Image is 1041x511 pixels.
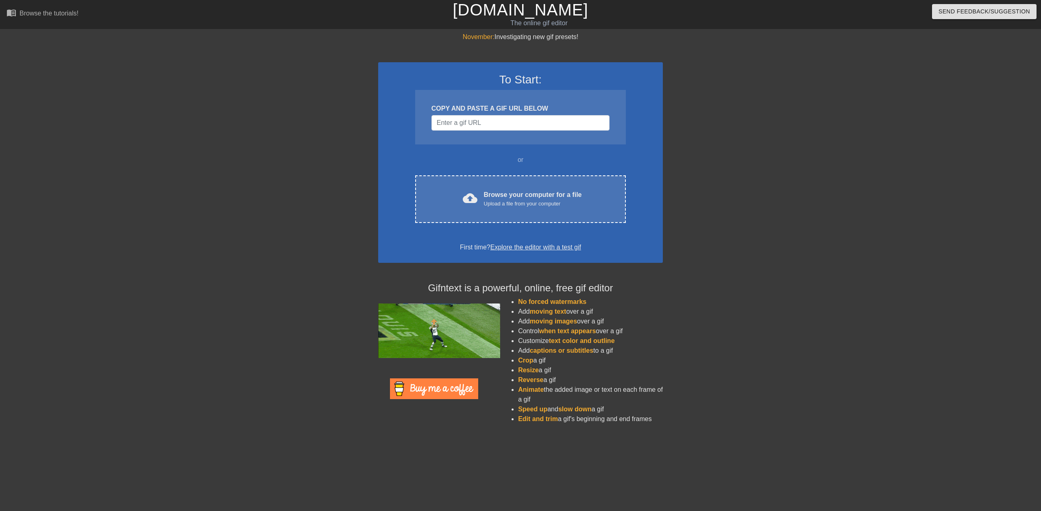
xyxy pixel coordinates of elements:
[518,406,547,413] span: Speed up
[431,115,610,131] input: Username
[351,18,727,28] div: The online gif editor
[549,337,615,344] span: text color and outline
[453,1,588,19] a: [DOMAIN_NAME]
[518,375,663,385] li: a gif
[558,406,592,413] span: slow down
[378,32,663,42] div: Investigating new gif presets!
[518,356,663,365] li: a gif
[518,317,663,326] li: Add over a gif
[932,4,1037,19] button: Send Feedback/Suggestion
[463,33,494,40] span: November:
[390,378,478,399] img: Buy Me A Coffee
[463,191,477,205] span: cloud_upload
[518,367,539,373] span: Resize
[518,386,544,393] span: Animate
[378,304,500,358] img: football_small.gif
[518,307,663,317] li: Add over a gif
[530,318,577,325] span: moving images
[518,357,533,364] span: Crop
[518,336,663,346] li: Customize
[490,244,581,251] a: Explore the editor with a test gif
[389,242,652,252] div: First time?
[431,104,610,114] div: COPY AND PASTE A GIF URL BELOW
[518,326,663,336] li: Control over a gif
[539,328,596,334] span: when text appears
[389,73,652,87] h3: To Start:
[484,190,582,208] div: Browse your computer for a file
[7,8,78,20] a: Browse the tutorials!
[484,200,582,208] div: Upload a file from your computer
[530,347,593,354] span: captions or subtitles
[378,282,663,294] h4: Gifntext is a powerful, online, free gif editor
[518,376,543,383] span: Reverse
[399,155,642,165] div: or
[530,308,566,315] span: moving text
[518,415,558,422] span: Edit and trim
[7,8,16,17] span: menu_book
[518,385,663,404] li: the added image or text on each frame of a gif
[518,404,663,414] li: and a gif
[518,298,586,305] span: No forced watermarks
[939,7,1030,17] span: Send Feedback/Suggestion
[518,346,663,356] li: Add to a gif
[20,10,78,17] div: Browse the tutorials!
[518,414,663,424] li: a gif's beginning and end frames
[518,365,663,375] li: a gif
